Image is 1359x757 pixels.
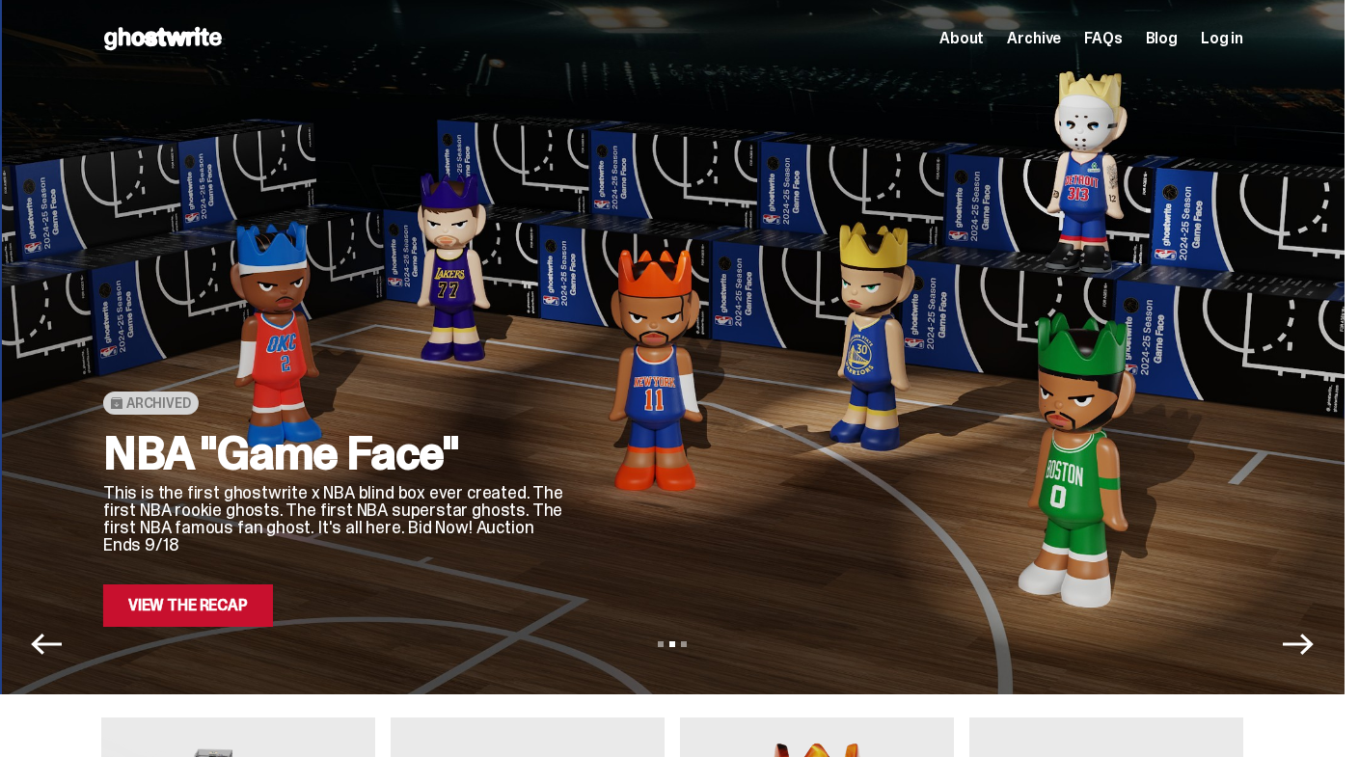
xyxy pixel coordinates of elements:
[669,641,675,647] button: View slide 2
[103,484,566,554] p: This is the first ghostwrite x NBA blind box ever created. The first NBA rookie ghosts. The first...
[1084,31,1122,46] a: FAQs
[103,430,566,476] h2: NBA "Game Face"
[681,641,687,647] button: View slide 3
[1283,629,1314,660] button: Next
[1007,31,1061,46] a: Archive
[1201,31,1243,46] a: Log in
[1146,31,1178,46] a: Blog
[126,395,191,411] span: Archived
[31,629,62,660] button: Previous
[939,31,984,46] a: About
[103,584,273,627] a: View the Recap
[658,641,664,647] button: View slide 1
